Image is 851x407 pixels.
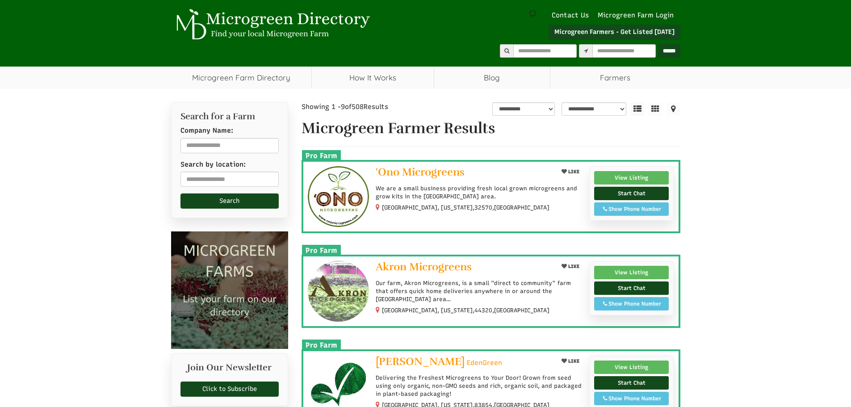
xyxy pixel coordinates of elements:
[171,67,312,89] a: Microgreen Farm Directory
[549,25,680,40] a: Microgreen Farmers - Get Listed [DATE]
[180,382,279,397] a: Click to Subscribe
[302,102,428,112] div: Showing 1 - of Results
[312,67,434,89] a: How It Works
[594,376,669,390] a: Start Chat
[171,231,289,349] img: Microgreen Farms list your microgreen farm today
[547,11,593,19] a: Contact Us
[567,358,579,364] span: LIKE
[474,204,492,212] span: 32570
[594,187,669,200] a: Start Chat
[474,306,492,315] span: 44320
[376,261,551,275] a: Akron Microgreens
[494,306,549,315] span: [GEOGRAPHIC_DATA]
[494,204,549,212] span: [GEOGRAPHIC_DATA]
[598,11,678,19] a: Microgreen Farm Login
[341,103,345,111] span: 9
[382,204,549,211] small: [GEOGRAPHIC_DATA], [US_STATE], ,
[558,166,583,177] button: LIKE
[599,300,664,308] div: Show Phone Number
[558,356,583,367] button: LIKE
[352,103,364,111] span: 508
[376,356,551,369] a: [PERSON_NAME] EdenGreen
[376,279,583,304] p: Our farm, Akron Microgreens, is a small "direct to community" farm that offers quick home deliver...
[376,374,583,399] p: Delivering the Freshest Microgreens to Your Door! Grown from seed using only organic, non-GMO see...
[599,394,664,403] div: Show Phone Number
[599,205,664,213] div: Show Phone Number
[376,165,465,179] span: 'Ono Microgreens
[171,9,372,40] img: Microgreen Directory
[550,67,680,89] span: Farmers
[308,261,369,322] img: Akron Microgreens
[302,120,680,137] h1: Microgreen Farmer Results
[180,193,279,209] button: Search
[180,126,233,135] label: Company Name:
[467,358,502,368] span: EdenGreen
[594,281,669,295] a: Start Chat
[376,185,583,201] p: We are a small business providing fresh local grown microgreens and grow kits in the [GEOGRAPHIC_...
[180,363,279,377] h2: Join Our Newsletter
[558,261,583,272] button: LIKE
[594,171,669,185] a: View Listing
[180,112,279,122] h2: Search for a Farm
[594,361,669,374] a: View Listing
[567,264,579,269] span: LIKE
[376,355,465,368] span: [PERSON_NAME]
[180,160,246,169] label: Search by location:
[376,166,551,180] a: 'Ono Microgreens
[376,260,472,273] span: Akron Microgreens
[567,169,579,175] span: LIKE
[594,266,669,279] a: View Listing
[434,67,550,89] a: Blog
[308,166,369,227] img: 'Ono Microgreens
[382,307,549,314] small: [GEOGRAPHIC_DATA], [US_STATE], ,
